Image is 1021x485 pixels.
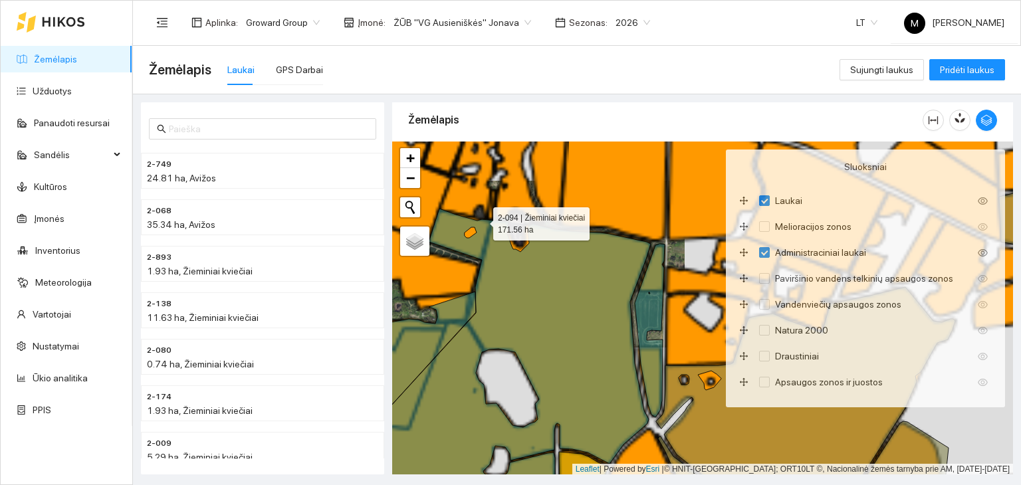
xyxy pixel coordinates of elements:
[770,375,888,389] span: Apsaugos zonos ir juostos
[394,13,531,33] span: ŽŪB "VG Ausieniškės" Jonava
[739,300,755,309] span: drag
[940,62,994,77] span: Pridėti laukus
[149,59,211,80] span: Žemėlapis
[147,173,216,183] span: 24.81 ha, Avižos
[227,62,255,77] div: Laukai
[147,452,253,462] span: 5.29 ha, Žieminiai kviečiai
[739,326,755,335] span: drag
[33,86,72,96] a: Užduotys
[34,54,77,64] a: Žemėlapis
[923,115,943,126] span: column-width
[923,110,944,131] button: column-width
[770,297,907,312] span: Vandenviečių apsaugos zonos
[929,59,1005,80] button: Pridėti laukus
[147,205,171,217] span: 2-068
[147,359,254,369] span: 0.74 ha, Žieminiai kviečiai
[978,196,988,206] span: eye
[34,118,110,128] a: Panaudoti resursai
[205,15,238,30] span: Aplinka :
[616,13,650,33] span: 2026
[572,464,1013,475] div: | Powered by © HNIT-[GEOGRAPHIC_DATA]; ORT10LT ©, Nacionalinė žemės tarnyba prie AM, [DATE]-[DATE]
[770,349,824,363] span: Draustiniai
[569,15,608,30] span: Sezonas :
[978,300,988,310] span: eye
[169,122,368,136] input: Paieška
[739,248,755,257] span: drag
[400,168,420,188] a: Zoom out
[770,219,857,234] span: Melioracijos zonos
[35,277,92,288] a: Meteorologija
[147,312,259,323] span: 11.63 ha, Žieminiai kviečiai
[33,309,71,320] a: Vartotojai
[576,464,600,474] a: Leaflet
[147,158,171,171] span: 2-749
[929,64,1005,75] a: Pridėti laukus
[400,227,429,256] a: Layers
[555,17,566,28] span: calendar
[856,13,877,33] span: LT
[246,13,320,33] span: Groward Group
[276,62,323,77] div: GPS Darbai
[770,271,959,286] span: Paviršinio vandens telkinių apsaugos zonos
[978,351,988,361] span: eye
[850,62,913,77] span: Sujungti laukus
[147,391,171,403] span: 2-174
[33,373,88,383] a: Ūkio analitika
[770,193,808,208] span: Laukai
[739,222,755,231] span: drag
[406,169,415,186] span: −
[739,274,755,283] span: drag
[147,298,171,310] span: 2-138
[406,149,415,166] span: +
[978,377,988,387] span: eye
[978,326,988,336] span: eye
[344,17,354,28] span: shop
[147,266,253,276] span: 1.93 ha, Žieminiai kviečiai
[978,248,988,258] span: eye
[400,197,420,217] button: Initiate a new search
[156,17,168,29] span: menu-fold
[646,464,660,474] a: Esri
[149,9,175,36] button: menu-fold
[770,323,834,338] span: Natura 2000
[739,196,755,205] span: drag
[34,181,67,192] a: Kultūros
[147,405,253,416] span: 1.93 ha, Žieminiai kviečiai
[400,148,420,168] a: Zoom in
[739,377,755,387] span: drag
[844,159,887,174] span: Sluoksniai
[978,222,988,232] span: eye
[35,245,80,256] a: Inventorius
[147,437,171,450] span: 2-009
[157,124,166,134] span: search
[34,142,110,168] span: Sandėlis
[358,15,386,30] span: Įmonė :
[147,219,215,230] span: 35.34 ha, Avižos
[904,17,1004,28] span: [PERSON_NAME]
[408,101,923,139] div: Žemėlapis
[34,213,64,224] a: Įmonės
[770,245,871,260] span: Administraciniai laukai
[739,351,755,361] span: drag
[147,344,171,357] span: 2-080
[191,17,202,28] span: layout
[33,405,51,415] a: PPIS
[978,274,988,284] span: eye
[840,64,924,75] a: Sujungti laukus
[840,59,924,80] button: Sujungti laukus
[33,341,79,351] a: Nustatymai
[911,13,919,34] span: M
[147,251,171,264] span: 2-893
[662,464,664,474] span: |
